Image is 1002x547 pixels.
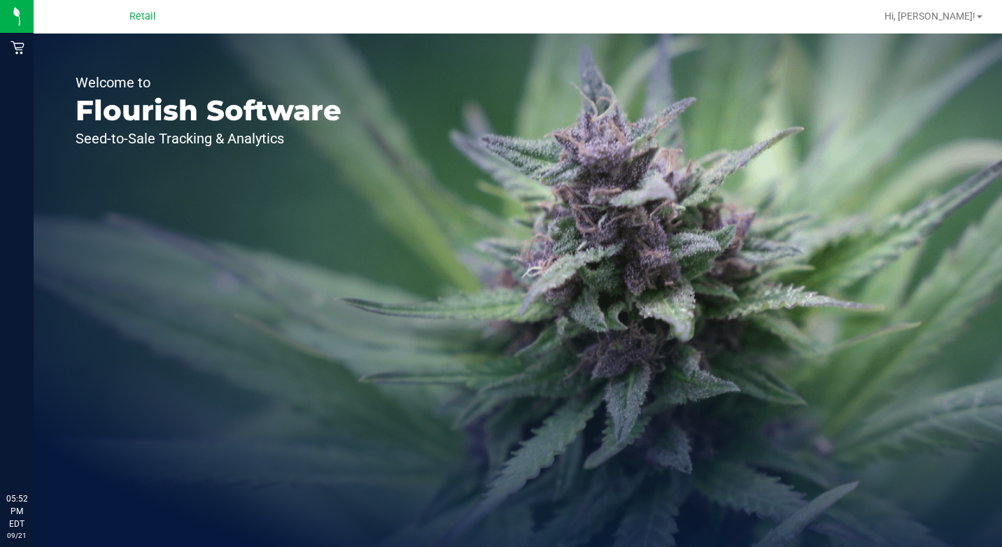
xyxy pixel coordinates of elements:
p: Welcome to [76,76,341,90]
inline-svg: Retail [10,41,24,55]
p: 09/21 [6,530,27,541]
span: Hi, [PERSON_NAME]! [884,10,975,22]
span: Retail [129,10,156,22]
p: Seed-to-Sale Tracking & Analytics [76,132,341,145]
p: Flourish Software [76,97,341,125]
iframe: Resource center [14,435,56,477]
p: 05:52 PM EDT [6,492,27,530]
